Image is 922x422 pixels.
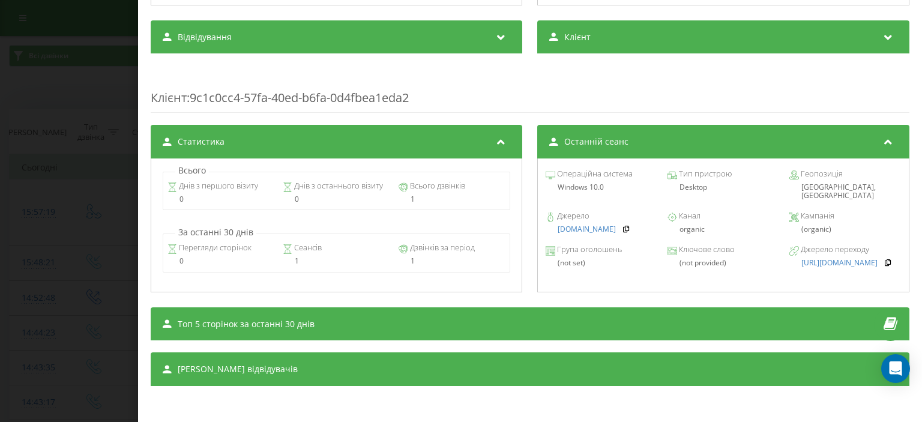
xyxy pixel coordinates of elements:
[556,168,633,180] span: Операційна система
[800,244,870,256] span: Джерело переходу
[556,210,590,222] span: Джерело
[668,259,779,267] div: (not provided)
[546,259,657,267] div: (not set)
[178,136,224,148] span: Статистика
[399,257,506,265] div: 1
[178,31,232,43] span: Відвідування
[167,195,275,203] div: 0
[177,242,252,254] span: Перегляди сторінок
[565,136,629,148] span: Останній сеанс
[546,183,657,191] div: Windows 10.0
[175,164,209,176] p: Всього
[177,180,258,192] span: Днів з першого візиту
[293,180,384,192] span: Днів з останнього візиту
[408,242,475,254] span: Дзвінків за період
[167,257,275,265] div: 0
[565,31,591,43] span: Клієнт
[800,210,835,222] span: Кампанія
[178,318,315,330] span: Топ 5 сторінок за останні 30 днів
[790,183,901,200] div: [GEOGRAPHIC_DATA], [GEOGRAPHIC_DATA]
[283,257,391,265] div: 1
[151,89,187,106] span: Клієнт
[283,195,391,203] div: 0
[293,242,322,254] span: Сеансів
[802,259,878,267] a: [URL][DOMAIN_NAME]
[178,363,298,375] span: [PERSON_NAME] відвідувачів
[790,225,901,234] div: (organic)
[800,168,843,180] span: Геопозиція
[668,225,779,234] div: organic
[881,354,910,383] div: Open Intercom Messenger
[175,226,256,238] p: За останні 30 днів
[558,225,616,234] a: [DOMAIN_NAME]
[408,180,465,192] span: Всього дзвінків
[678,244,735,256] span: Ключове слово
[668,183,779,191] div: Desktop
[678,210,701,222] span: Канал
[678,168,732,180] span: Тип пристрою
[151,65,909,113] div: : 9c1c0cc4-57fa-40ed-b6fa-0d4fbea1eda2
[556,244,622,256] span: Група оголошень
[399,195,506,203] div: 1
